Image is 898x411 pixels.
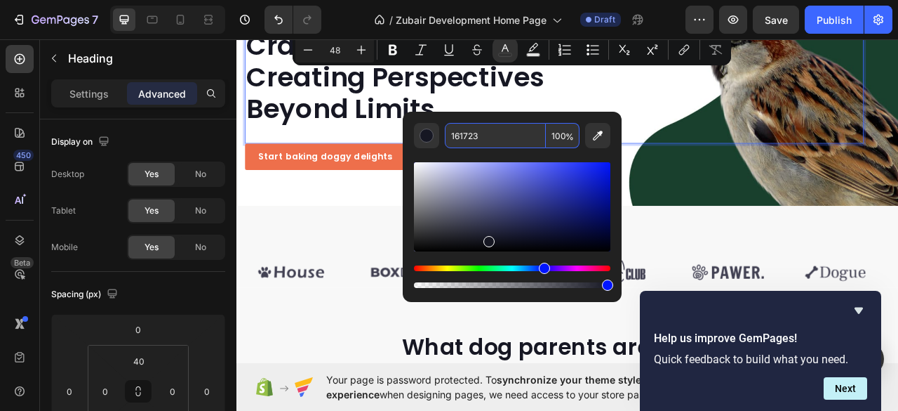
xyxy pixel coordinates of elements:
div: Spacing (px) [51,285,121,304]
span: No [195,168,206,181]
div: Help us improve GemPages! [654,302,867,400]
span: synchronize your theme style & enhance your experience [326,374,720,400]
button: Hide survey [850,302,867,319]
div: Display on [51,133,112,152]
input: 0 [196,381,217,402]
iframe: Design area [236,34,898,369]
span: Yes [145,168,159,181]
div: Hue [414,266,610,271]
span: % [565,129,574,145]
span: Yes [145,241,159,254]
input: E.g FFFFFF [445,123,546,148]
div: Tablet [51,204,76,217]
div: Beta [11,257,34,268]
span: No [195,204,206,217]
button: Publish [805,6,864,34]
span: Draft [594,13,615,26]
img: 495611768014373769-8f5bddfa-9d08-4d4c-b7cb-d365afa8f1ce.svg [426,283,543,322]
img: 495611768014373769-b5058420-69ea-48aa-aeae-7d446ad28bcc.svg [703,283,820,322]
button: 7 [6,6,105,34]
img: 495611768014373769-845474b4-0199-44d2-b62b-62102d00c11f.svg [149,283,266,322]
img: 495611768014373769-7c4ce677-e43d-468f-bde9-8096624ab504.svg [565,283,682,322]
h2: Help us improve GemPages! [654,330,867,347]
div: Editor contextual toolbar [293,34,731,65]
span: Zubair Development Home Page [396,13,547,27]
p: Quick feedback to build what you need. [654,353,867,366]
div: Undo/Redo [264,6,321,34]
div: 450 [13,150,34,161]
input: 0 [59,381,80,402]
span: / [389,13,393,27]
input: 0px [95,381,116,402]
button: Next question [824,377,867,400]
span: Yes [145,204,159,217]
span: Your page is password protected. To when designing pages, we need access to your store password. [326,372,775,402]
div: Desktop [51,168,84,181]
p: Settings [69,86,109,101]
p: As seen in: [12,254,830,270]
p: Heading [68,50,220,67]
a: Start baking doggy delights [11,139,215,173]
input: 40px [125,351,153,372]
input: 0px [162,381,183,402]
span: Save [765,14,788,26]
img: 495611768014373769-981e6b24-84f2-4fdd-aaee-bd19adeed4df.svg [11,283,128,322]
img: 495611768014373769-015d044c-5724-4b41-8847-1f399323f372.svg [288,283,405,322]
span: No [195,241,206,254]
button: Save [753,6,799,34]
input: 0 [124,319,152,340]
p: 7 [92,11,98,28]
p: Advanced [138,86,186,101]
div: Start baking doggy delights [27,148,199,164]
div: Mobile [51,241,78,254]
div: Publish [817,13,852,27]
